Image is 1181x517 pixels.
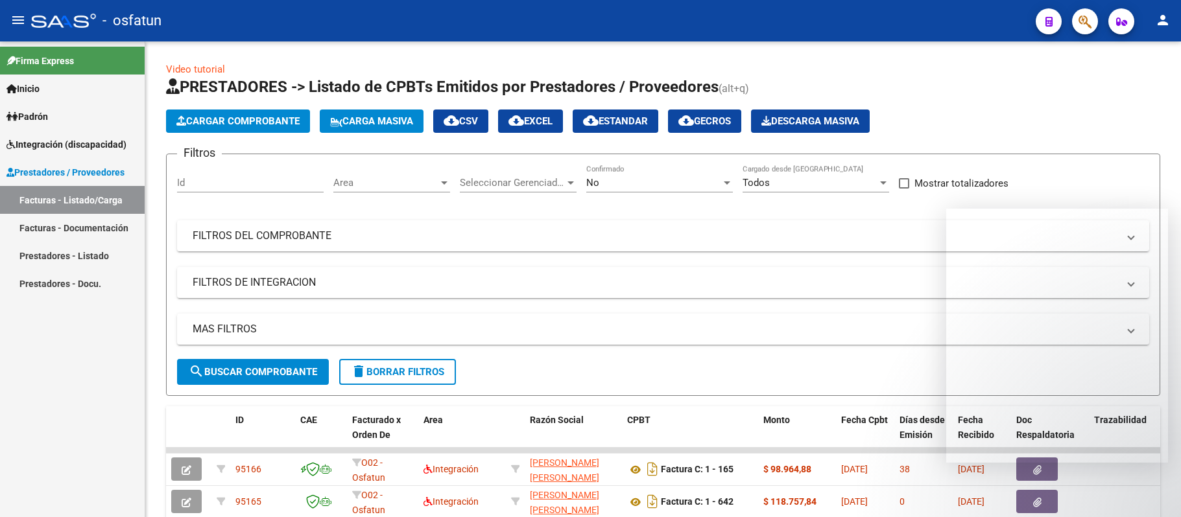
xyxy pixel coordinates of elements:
[189,363,204,379] mat-icon: search
[763,496,817,507] strong: $ 118.757,84
[6,109,48,124] span: Padrón
[193,229,1118,243] mat-panel-title: FILTROS DEL COMPROBANTE
[627,415,650,425] span: CPBT
[6,54,74,68] span: Firma Express
[841,464,868,474] span: [DATE]
[177,220,1149,251] mat-expansion-panel-header: FILTROS DEL COMPROBANTE
[530,455,617,483] div: 27416500628
[644,459,661,479] i: Descargar documento
[352,457,385,498] span: O02 - Osfatun Propio
[841,496,868,507] span: [DATE]
[423,464,479,474] span: Integración
[176,115,300,127] span: Cargar Comprobante
[751,109,870,133] button: Descarga Masiva
[586,177,599,189] span: No
[177,314,1149,345] mat-expansion-panel-header: MAS FILTROS
[530,488,617,515] div: 27271034356
[333,177,438,189] span: Area
[347,406,418,463] datatable-header-cell: Facturado x Orden De
[661,497,734,507] strong: Factura C: 1 - 642
[352,415,401,440] span: Facturado x Orden De
[423,415,443,425] span: Area
[530,415,584,425] span: Razón Social
[958,464,984,474] span: [DATE]
[841,415,888,425] span: Fecha Cpbt
[763,415,790,425] span: Monto
[958,496,984,507] span: [DATE]
[189,366,317,378] span: Buscar Comprobante
[230,406,295,463] datatable-header-cell: ID
[235,415,244,425] span: ID
[678,115,731,127] span: Gecros
[330,115,413,127] span: Carga Masiva
[719,82,749,95] span: (alt+q)
[583,115,648,127] span: Estandar
[444,113,459,128] mat-icon: cloud_download
[193,275,1118,290] mat-panel-title: FILTROS DE INTEGRACION
[295,406,347,463] datatable-header-cell: CAE
[498,109,563,133] button: EXCEL
[166,78,719,96] span: PRESTADORES -> Listado de CPBTs Emitidos por Prestadores / Proveedores
[743,177,770,189] span: Todos
[177,267,1149,298] mat-expansion-panel-header: FILTROS DE INTEGRACION
[751,109,870,133] app-download-masive: Descarga masiva de comprobantes (adjuntos)
[894,406,953,463] datatable-header-cell: Días desde Emisión
[900,464,910,474] span: 38
[235,464,261,474] span: 95166
[10,12,26,28] mat-icon: menu
[166,63,225,75] a: Video tutorial
[235,496,261,507] span: 95165
[900,415,945,440] span: Días desde Emisión
[351,363,366,379] mat-icon: delete
[508,113,524,128] mat-icon: cloud_download
[6,165,125,179] span: Prestadores / Proveedores
[525,406,622,463] datatable-header-cell: Razón Social
[6,82,40,96] span: Inicio
[193,322,1118,336] mat-panel-title: MAS FILTROS
[763,464,811,474] strong: $ 98.964,88
[166,109,310,133] button: Cargar Comprobante
[6,137,126,152] span: Integración (discapacidad)
[351,366,444,378] span: Borrar Filtros
[758,406,836,463] datatable-header-cell: Monto
[177,359,329,385] button: Buscar Comprobante
[1155,12,1171,28] mat-icon: person
[900,496,905,507] span: 0
[418,406,506,463] datatable-header-cell: Area
[460,177,565,189] span: Seleccionar Gerenciador
[946,209,1168,463] iframe: Intercom live chat mensaje
[444,115,478,127] span: CSV
[583,113,599,128] mat-icon: cloud_download
[668,109,741,133] button: Gecros
[508,115,553,127] span: EXCEL
[761,115,859,127] span: Descarga Masiva
[339,359,456,385] button: Borrar Filtros
[177,144,222,162] h3: Filtros
[661,465,734,475] strong: Factura C: 1 - 165
[433,109,488,133] button: CSV
[1137,473,1168,504] iframe: Intercom live chat
[320,109,423,133] button: Carga Masiva
[914,176,1008,191] span: Mostrar totalizadores
[573,109,658,133] button: Estandar
[102,6,161,35] span: - osfatun
[423,496,479,507] span: Integración
[530,457,599,483] span: [PERSON_NAME] [PERSON_NAME]
[622,406,758,463] datatable-header-cell: CPBT
[836,406,894,463] datatable-header-cell: Fecha Cpbt
[678,113,694,128] mat-icon: cloud_download
[644,491,661,512] i: Descargar documento
[300,415,317,425] span: CAE
[530,490,599,515] span: [PERSON_NAME] [PERSON_NAME]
